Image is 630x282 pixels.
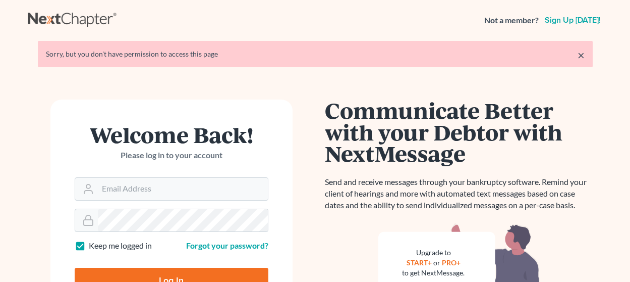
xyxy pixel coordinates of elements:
[75,124,268,146] h1: Welcome Back!
[578,49,585,61] a: ×
[75,150,268,161] p: Please log in to your account
[46,49,585,59] div: Sorry, but you don't have permission to access this page
[403,248,465,258] div: Upgrade to
[186,241,268,250] a: Forgot your password?
[433,258,440,267] span: or
[89,240,152,252] label: Keep me logged in
[98,178,268,200] input: Email Address
[325,100,593,164] h1: Communicate Better with your Debtor with NextMessage
[403,268,465,278] div: to get NextMessage.
[484,15,539,26] strong: Not a member?
[325,176,593,211] p: Send and receive messages through your bankruptcy software. Remind your client of hearings and mo...
[442,258,461,267] a: PRO+
[407,258,432,267] a: START+
[543,16,603,24] a: Sign up [DATE]!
